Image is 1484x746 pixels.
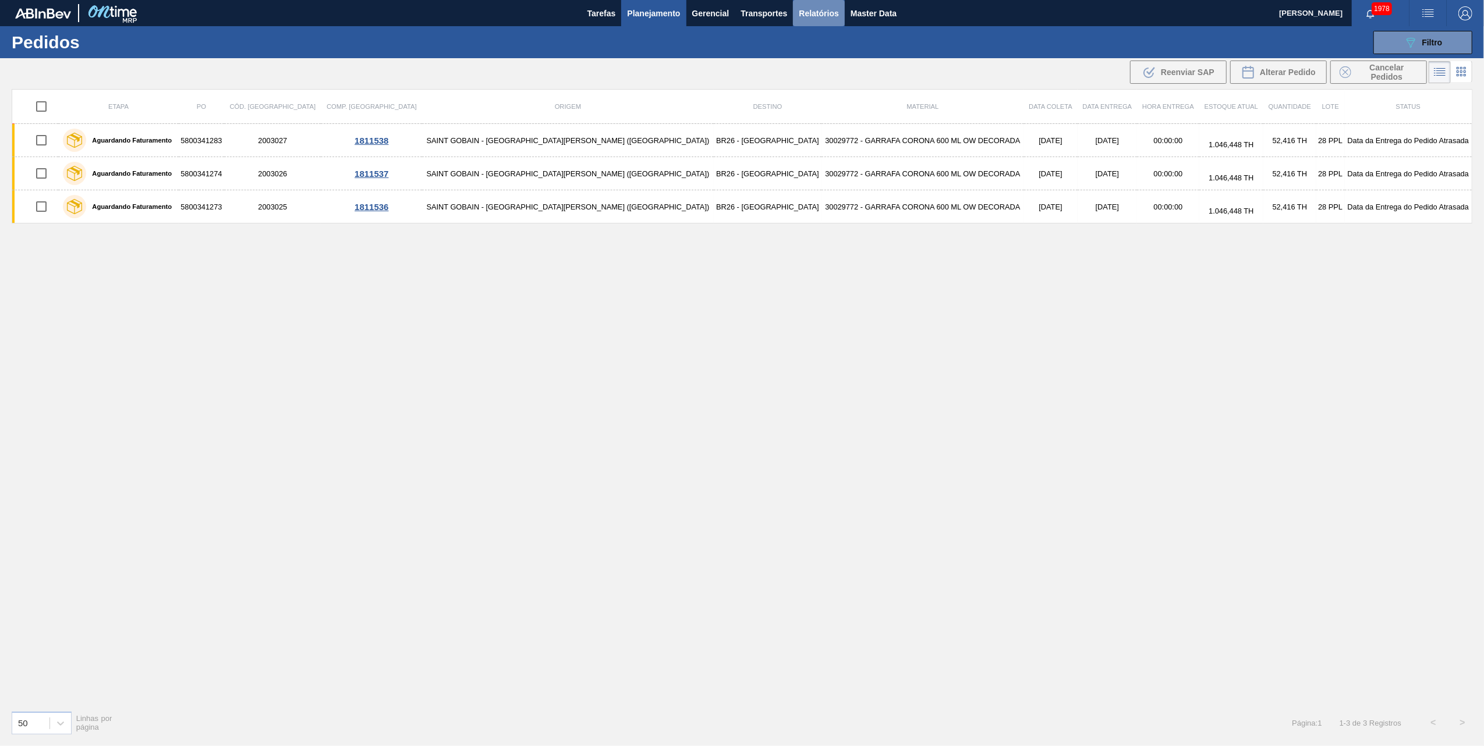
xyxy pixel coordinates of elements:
label: Aguardando Faturamento [86,137,172,144]
span: 1.046,448 TH [1209,173,1253,182]
span: 1978 [1372,2,1392,15]
span: Data entrega [1083,103,1132,110]
td: 28 PPL [1316,124,1345,157]
td: 28 PPL [1316,190,1345,223]
span: Reenviar SAP [1161,68,1214,77]
a: Aguardando Faturamento58003412832003027SAINT GOBAIN - [GEOGRAPHIC_DATA][PERSON_NAME] ([GEOGRAPHIC... [12,124,1472,157]
td: BR26 - [GEOGRAPHIC_DATA] [714,157,822,190]
div: Visão em Cards [1451,61,1472,83]
div: Visão em Lista [1429,61,1451,83]
td: [DATE] [1078,157,1137,190]
div: Reenviar SAP [1130,61,1227,84]
td: 5800341274 [179,157,225,190]
td: Data da Entrega do Pedido Atrasada [1345,190,1472,223]
div: Alterar Pedido [1230,61,1327,84]
div: 1811537 [323,169,420,179]
td: 52,416 TH [1263,190,1316,223]
td: Data da Entrega do Pedido Atrasada [1345,157,1472,190]
td: 00:00:00 [1137,157,1199,190]
td: BR26 - [GEOGRAPHIC_DATA] [714,124,822,157]
button: < [1419,708,1448,737]
span: Comp. [GEOGRAPHIC_DATA] [327,103,417,110]
span: Alterar Pedido [1260,68,1316,77]
td: 52,416 TH [1263,124,1316,157]
td: 30029772 - GARRAFA CORONA 600 ML OW DECORADA [821,124,1023,157]
td: SAINT GOBAIN - [GEOGRAPHIC_DATA][PERSON_NAME] ([GEOGRAPHIC_DATA]) [422,190,713,223]
span: Etapa [108,103,129,110]
span: Página : 1 [1292,719,1322,727]
span: Tarefas [587,6,616,20]
td: 2003027 [224,124,321,157]
div: 1811536 [323,202,420,212]
td: [DATE] [1024,190,1078,223]
a: Aguardando Faturamento58003412732003025SAINT GOBAIN - [GEOGRAPHIC_DATA][PERSON_NAME] ([GEOGRAPHIC... [12,190,1472,223]
td: 00:00:00 [1137,124,1199,157]
span: Hora Entrega [1142,103,1194,110]
div: Cancelar Pedidos em Massa [1330,61,1427,84]
td: Data da Entrega do Pedido Atrasada [1345,124,1472,157]
img: userActions [1421,6,1435,20]
span: Master Data [851,6,897,20]
td: 00:00:00 [1137,190,1199,223]
span: Transportes [741,6,787,20]
span: 1.046,448 TH [1209,140,1253,149]
td: 5800341273 [179,190,225,223]
span: PO [197,103,206,110]
td: [DATE] [1078,190,1137,223]
img: Logout [1458,6,1472,20]
button: Notificações [1352,5,1389,22]
span: Relatórios [799,6,838,20]
td: SAINT GOBAIN - [GEOGRAPHIC_DATA][PERSON_NAME] ([GEOGRAPHIC_DATA]) [422,124,713,157]
span: Origem [555,103,581,110]
td: 30029772 - GARRAFA CORONA 600 ML OW DECORADA [821,157,1023,190]
td: 52,416 TH [1263,157,1316,190]
td: [DATE] [1024,124,1078,157]
td: SAINT GOBAIN - [GEOGRAPHIC_DATA][PERSON_NAME] ([GEOGRAPHIC_DATA]) [422,157,713,190]
span: Estoque atual [1205,103,1258,110]
td: 28 PPL [1316,157,1345,190]
td: [DATE] [1078,124,1137,157]
button: Cancelar Pedidos [1330,61,1427,84]
span: Lote [1322,103,1339,110]
td: 2003026 [224,157,321,190]
label: Aguardando Faturamento [86,170,172,177]
span: Cancelar Pedidos [1356,63,1418,81]
span: Cód. [GEOGRAPHIC_DATA] [230,103,316,110]
h1: Pedidos [12,35,193,49]
span: Planejamento [627,6,680,20]
div: 50 [18,718,28,728]
button: Filtro [1373,31,1472,54]
td: 2003025 [224,190,321,223]
td: BR26 - [GEOGRAPHIC_DATA] [714,190,822,223]
td: 30029772 - GARRAFA CORONA 600 ML OW DECORADA [821,190,1023,223]
span: Material [906,103,938,110]
img: TNhmsLtSVTkK8tSr43FrP2fwEKptu5GPRR3wAAAABJRU5ErkJggg== [15,8,71,19]
span: Gerencial [692,6,729,20]
td: 5800341283 [179,124,225,157]
div: 1811538 [323,136,420,145]
span: Linhas por página [76,714,112,731]
label: Aguardando Faturamento [86,203,172,210]
span: 1.046,448 TH [1209,207,1253,215]
span: Filtro [1422,38,1443,47]
span: Status [1396,103,1421,110]
span: 1 - 3 de 3 Registros [1340,719,1401,727]
span: Quantidade [1269,103,1311,110]
span: Data coleta [1029,103,1072,110]
td: [DATE] [1024,157,1078,190]
span: Destino [753,103,782,110]
button: > [1448,708,1477,737]
a: Aguardando Faturamento58003412742003026SAINT GOBAIN - [GEOGRAPHIC_DATA][PERSON_NAME] ([GEOGRAPHIC... [12,157,1472,190]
